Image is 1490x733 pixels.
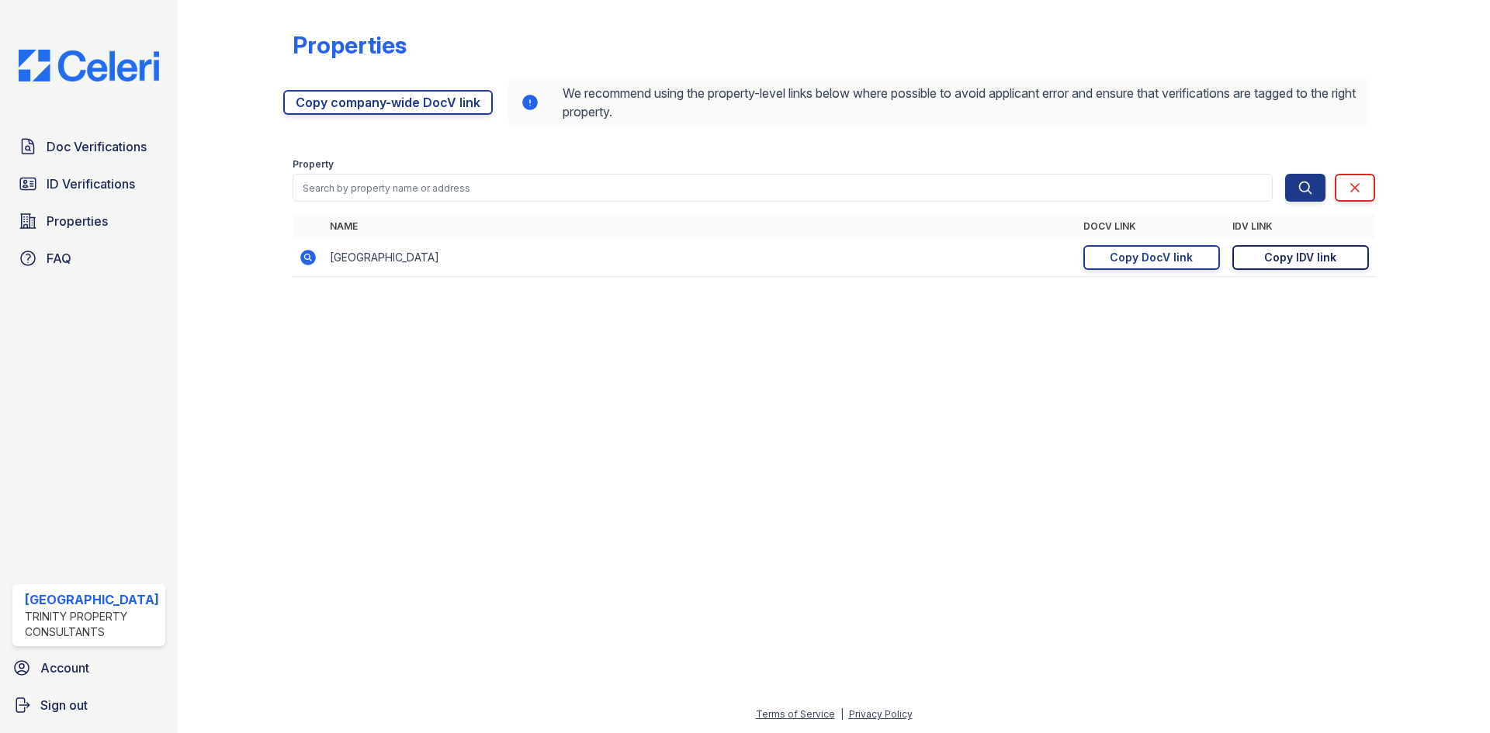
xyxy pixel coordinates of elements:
a: ID Verifications [12,168,165,199]
a: Account [6,652,172,683]
div: | [840,708,844,720]
img: CE_Logo_Blue-a8612792a0a2168367f1c8372b55b34899dd931a85d93a1a3d3e32e68fde9ad4.png [6,50,172,81]
div: Copy DocV link [1110,250,1193,265]
th: Name [324,214,1077,239]
input: Search by property name or address [293,174,1273,202]
a: Properties [12,206,165,237]
div: Copy IDV link [1264,250,1336,265]
th: IDV Link [1226,214,1375,239]
a: Doc Verifications [12,131,165,162]
a: Terms of Service [756,708,835,720]
a: FAQ [12,243,165,274]
a: Privacy Policy [849,708,913,720]
a: Copy company-wide DocV link [283,90,493,115]
div: We recommend using the property-level links below where possible to avoid applicant error and ens... [508,78,1369,127]
a: Copy DocV link [1083,245,1220,270]
span: Account [40,659,89,677]
div: Properties [293,31,407,59]
td: [GEOGRAPHIC_DATA] [324,239,1077,277]
span: Properties [47,212,108,230]
span: Doc Verifications [47,137,147,156]
div: Trinity Property Consultants [25,609,159,640]
a: Sign out [6,690,172,721]
a: Copy IDV link [1232,245,1369,270]
div: [GEOGRAPHIC_DATA] [25,590,159,609]
span: ID Verifications [47,175,135,193]
span: FAQ [47,249,71,268]
th: DocV Link [1077,214,1226,239]
span: Sign out [40,696,88,714]
label: Property [293,158,334,171]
